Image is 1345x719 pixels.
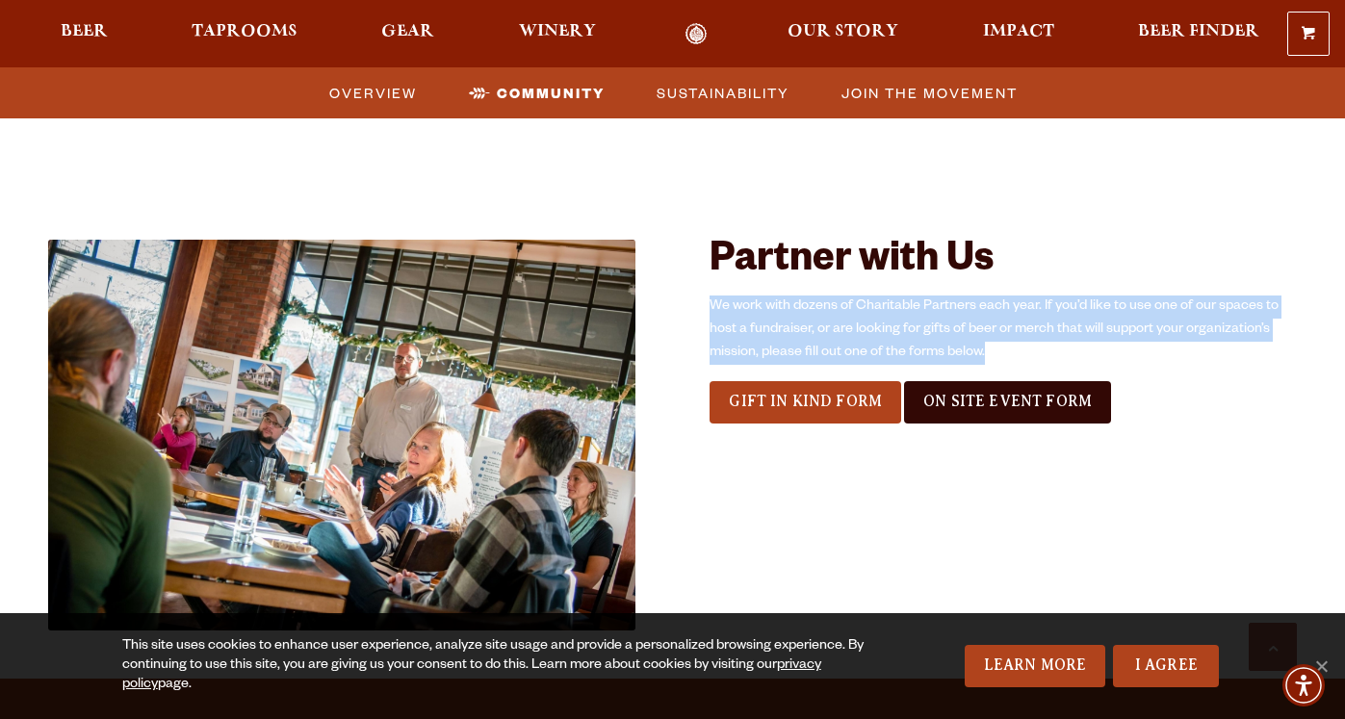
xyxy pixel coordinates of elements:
a: Gear [369,23,447,45]
span: Community [497,79,605,107]
img: House Beer Built [48,240,635,631]
a: Beer Finder [1125,23,1272,45]
span: Gift In Kind Form [729,393,882,410]
a: On Site Event Form [904,381,1111,424]
span: Beer [61,24,108,39]
span: Impact [983,24,1054,39]
div: Accessibility Menu [1282,664,1325,706]
a: Beer [48,23,120,45]
a: Winery [506,23,608,45]
span: Gear [381,24,434,39]
a: Sustainability [645,79,799,107]
p: We work with dozens of Charitable Partners each year. If you’d like to use one of our spaces to h... [710,295,1297,365]
a: Overview [318,79,427,107]
a: Odell Home [660,23,732,45]
span: On Site Event Form [923,393,1092,410]
a: I Agree [1113,645,1219,687]
a: Learn More [965,645,1106,687]
span: Sustainability [657,79,789,107]
h2: Partner with Us [710,240,1297,286]
a: privacy policy [122,658,821,693]
span: Beer Finder [1138,24,1259,39]
span: Winery [519,24,596,39]
a: Community [457,79,614,107]
a: Taprooms [179,23,310,45]
a: Gift In Kind Form [710,381,901,424]
a: Our Story [775,23,911,45]
a: Impact [970,23,1067,45]
span: Taprooms [192,24,297,39]
span: Overview [329,79,417,107]
span: Join the Movement [841,79,1018,107]
div: This site uses cookies to enhance user experience, analyze site usage and provide a personalized ... [122,637,871,695]
span: Our Story [788,24,898,39]
a: Join the Movement [830,79,1027,107]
